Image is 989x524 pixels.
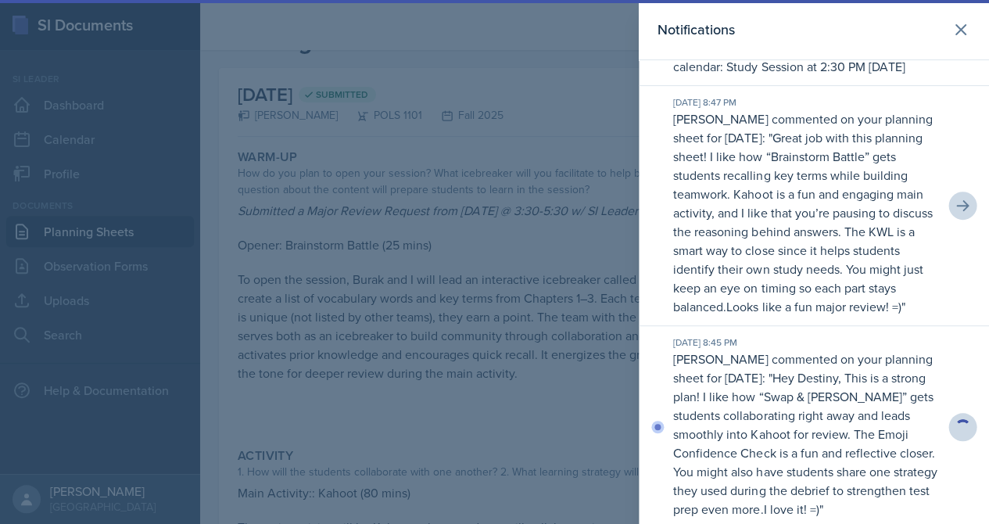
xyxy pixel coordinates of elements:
[673,109,939,316] p: [PERSON_NAME] commented on your planning sheet for [DATE]: " "
[673,95,939,109] div: [DATE] 8:47 PM
[673,369,937,518] p: Hey Destiny, This is a strong plan! I like how “Swap & [PERSON_NAME]” gets students collaborating...
[726,298,901,315] p: Looks like a fun major review! =)
[673,336,939,350] div: [DATE] 8:45 PM
[763,501,819,518] p: I love it! =)
[673,350,939,519] p: [PERSON_NAME] commented on your planning sheet for [DATE]: " "
[658,19,735,41] h2: Notifications
[673,129,932,315] p: Great job with this planning sheet! I like how “Brainstorm Battle” gets students recalling key te...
